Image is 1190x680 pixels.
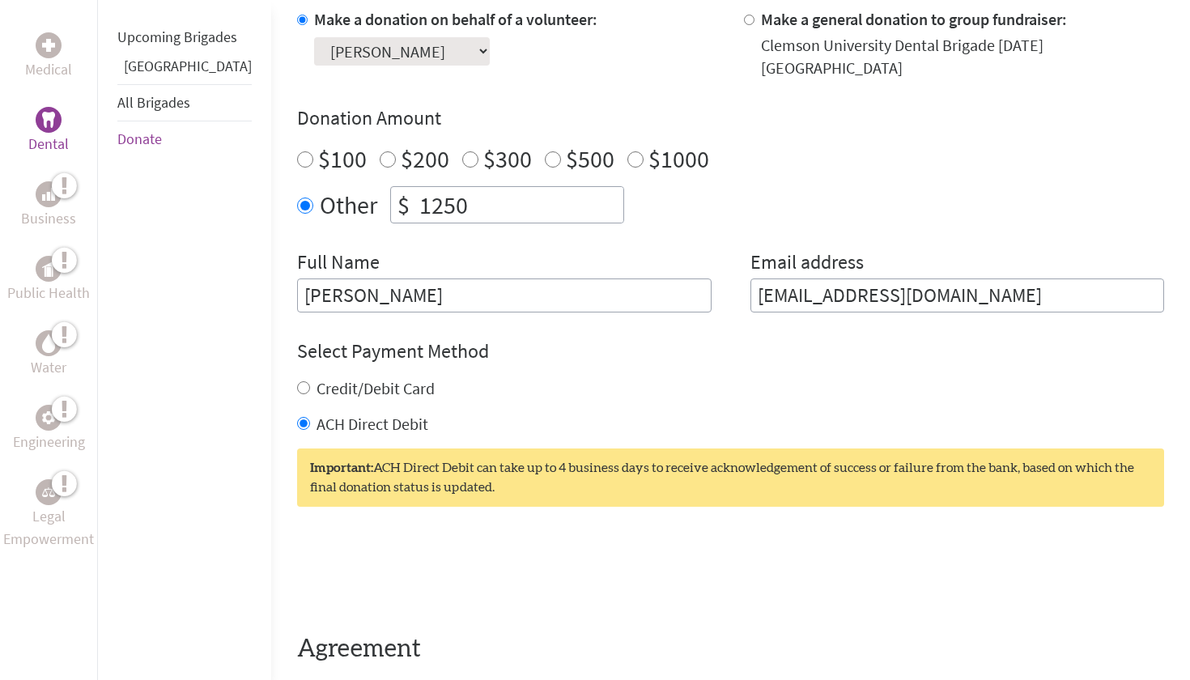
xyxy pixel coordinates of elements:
div: Dental [36,107,62,133]
a: Donate [117,130,162,148]
p: Engineering [13,431,85,453]
div: Public Health [36,256,62,282]
img: Legal Empowerment [42,487,55,497]
p: Medical [25,58,72,81]
p: Business [21,207,76,230]
div: Legal Empowerment [36,479,62,505]
input: Enter Amount [416,187,623,223]
label: Full Name [297,249,380,278]
div: Medical [36,32,62,58]
p: Dental [28,133,69,155]
a: BusinessBusiness [21,181,76,230]
strong: Important: [310,461,373,474]
div: Business [36,181,62,207]
p: Legal Empowerment [3,505,94,550]
label: Other [320,186,377,223]
h4: Donation Amount [297,105,1164,131]
label: ACH Direct Debit [317,414,428,434]
h4: Agreement [297,635,1164,664]
div: ACH Direct Debit can take up to 4 business days to receive acknowledgement of success or failure ... [297,448,1164,507]
input: Your Email [750,278,1165,312]
a: Legal EmpowermentLegal Empowerment [3,479,94,550]
label: $200 [401,143,449,174]
a: MedicalMedical [25,32,72,81]
img: Dental [42,112,55,127]
p: Water [31,356,66,379]
a: Upcoming Brigades [117,28,237,46]
li: Panama [117,55,252,84]
label: Make a general donation to group fundraiser: [761,9,1067,29]
label: Make a donation on behalf of a volunteer: [314,9,597,29]
iframe: reCAPTCHA [297,539,543,602]
input: Enter Full Name [297,278,712,312]
label: $100 [318,143,367,174]
a: [GEOGRAPHIC_DATA] [124,57,252,75]
label: Email address [750,249,864,278]
li: Upcoming Brigades [117,19,252,55]
label: $1000 [648,143,709,174]
label: Credit/Debit Card [317,378,435,398]
div: Clemson University Dental Brigade [DATE] [GEOGRAPHIC_DATA] [761,34,1165,79]
img: Engineering [42,411,55,424]
li: Donate [117,121,252,157]
a: EngineeringEngineering [13,405,85,453]
img: Water [42,334,55,352]
div: Engineering [36,405,62,431]
p: Public Health [7,282,90,304]
a: All Brigades [117,93,190,112]
img: Public Health [42,261,55,277]
a: WaterWater [31,330,66,379]
label: $300 [483,143,532,174]
label: $500 [566,143,614,174]
div: Water [36,330,62,356]
h4: Select Payment Method [297,338,1164,364]
li: All Brigades [117,84,252,121]
a: Public HealthPublic Health [7,256,90,304]
a: DentalDental [28,107,69,155]
img: Medical [42,39,55,52]
img: Business [42,188,55,201]
div: $ [391,187,416,223]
